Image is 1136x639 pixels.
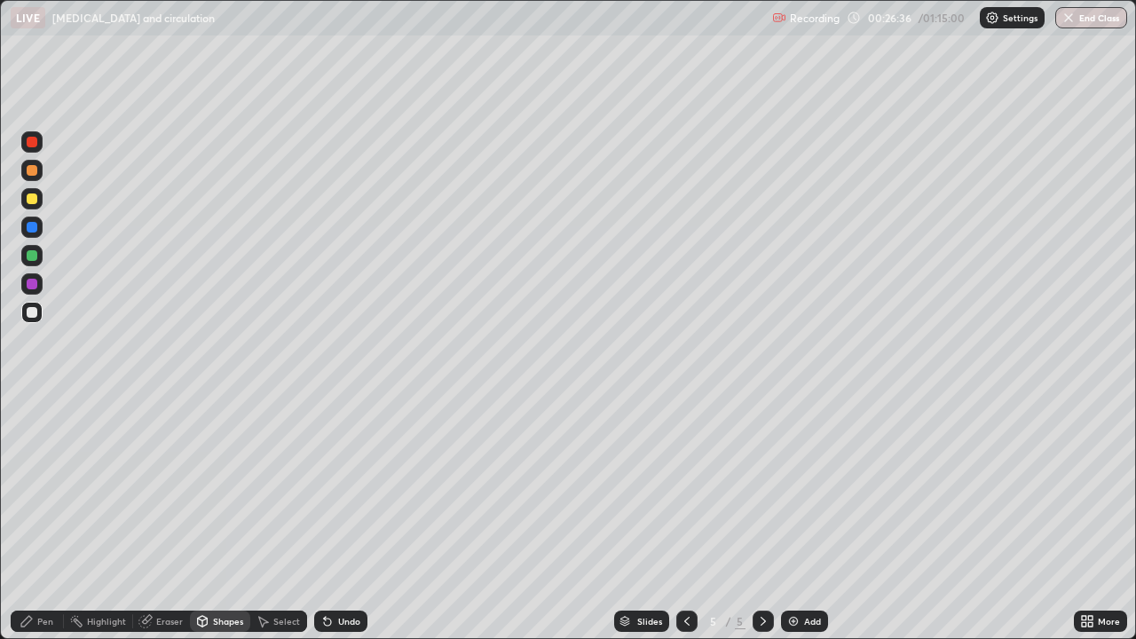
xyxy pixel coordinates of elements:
div: Select [273,617,300,626]
div: 5 [735,613,745,629]
div: More [1098,617,1120,626]
button: End Class [1055,7,1127,28]
p: LIVE [16,11,40,25]
div: Shapes [213,617,243,626]
p: Recording [790,12,840,25]
p: [MEDICAL_DATA] and circulation [52,11,215,25]
div: Add [804,617,821,626]
img: recording.375f2c34.svg [772,11,786,25]
div: Slides [637,617,662,626]
img: class-settings-icons [985,11,999,25]
div: / [726,616,731,627]
div: Pen [37,617,53,626]
img: add-slide-button [786,614,801,628]
div: Eraser [156,617,183,626]
p: Settings [1003,13,1037,22]
div: Undo [338,617,360,626]
img: end-class-cross [1061,11,1076,25]
div: Highlight [87,617,126,626]
div: 5 [705,616,722,627]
